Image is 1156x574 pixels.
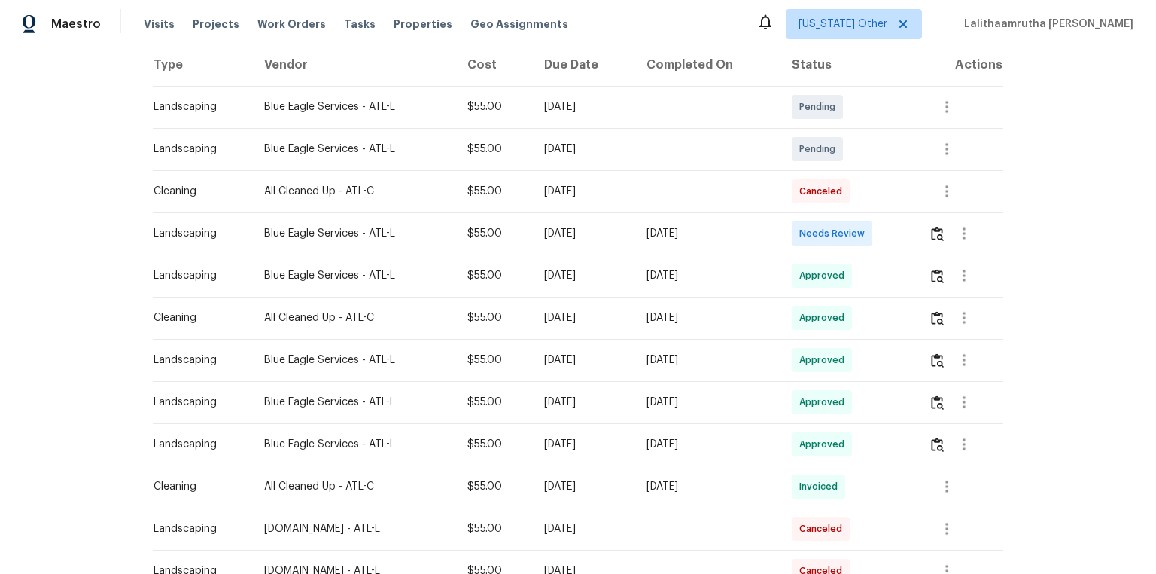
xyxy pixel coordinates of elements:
[646,268,767,283] div: [DATE]
[264,521,443,536] div: [DOMAIN_NAME] - ATL-L
[931,269,944,283] img: Review Icon
[467,310,520,325] div: $55.00
[264,310,443,325] div: All Cleaned Up - ATL-C
[634,44,779,86] th: Completed On
[799,310,850,325] span: Approved
[544,99,622,114] div: [DATE]
[544,437,622,452] div: [DATE]
[917,44,1003,86] th: Actions
[154,226,240,241] div: Landscaping
[544,395,622,410] div: [DATE]
[154,310,240,325] div: Cleaning
[154,437,240,452] div: Landscaping
[799,353,850,368] span: Approved
[257,17,326,32] span: Work Orders
[958,17,1133,32] span: Lalithaamrutha [PERSON_NAME]
[646,226,767,241] div: [DATE]
[544,142,622,157] div: [DATE]
[264,99,443,114] div: Blue Eagle Services - ATL-L
[344,19,376,29] span: Tasks
[467,521,520,536] div: $55.00
[544,226,622,241] div: [DATE]
[264,226,443,241] div: Blue Eagle Services - ATL-L
[154,268,240,283] div: Landscaping
[799,17,887,32] span: [US_STATE] Other
[931,395,944,410] img: Review Icon
[467,479,520,494] div: $55.00
[799,268,850,283] span: Approved
[154,521,240,536] div: Landscaping
[532,44,634,86] th: Due Date
[544,310,622,325] div: [DATE]
[264,437,443,452] div: Blue Eagle Services - ATL-L
[799,479,844,494] span: Invoiced
[467,437,520,452] div: $55.00
[264,268,443,283] div: Blue Eagle Services - ATL-L
[931,438,944,452] img: Review Icon
[929,300,946,336] button: Review Icon
[799,142,841,157] span: Pending
[154,395,240,410] div: Landscaping
[467,268,520,283] div: $55.00
[264,395,443,410] div: Blue Eagle Services - ATL-L
[780,44,917,86] th: Status
[264,184,443,199] div: All Cleaned Up - ATL-C
[799,437,850,452] span: Approved
[544,479,622,494] div: [DATE]
[455,44,532,86] th: Cost
[799,521,848,536] span: Canceled
[264,479,443,494] div: All Cleaned Up - ATL-C
[929,384,946,420] button: Review Icon
[154,184,240,199] div: Cleaning
[931,227,944,241] img: Review Icon
[154,479,240,494] div: Cleaning
[544,353,622,368] div: [DATE]
[394,17,452,32] span: Properties
[799,226,871,241] span: Needs Review
[646,353,767,368] div: [DATE]
[467,142,520,157] div: $55.00
[467,226,520,241] div: $55.00
[154,142,240,157] div: Landscaping
[929,258,946,294] button: Review Icon
[799,184,848,199] span: Canceled
[470,17,568,32] span: Geo Assignments
[646,395,767,410] div: [DATE]
[193,17,239,32] span: Projects
[467,184,520,199] div: $55.00
[153,44,252,86] th: Type
[51,17,101,32] span: Maestro
[929,215,946,252] button: Review Icon
[252,44,455,86] th: Vendor
[646,437,767,452] div: [DATE]
[646,479,767,494] div: [DATE]
[264,353,443,368] div: Blue Eagle Services - ATL-L
[544,184,622,199] div: [DATE]
[544,521,622,536] div: [DATE]
[931,311,944,325] img: Review Icon
[646,310,767,325] div: [DATE]
[144,17,175,32] span: Visits
[799,395,850,410] span: Approved
[467,395,520,410] div: $55.00
[931,353,944,368] img: Review Icon
[467,99,520,114] div: $55.00
[154,99,240,114] div: Landscaping
[544,268,622,283] div: [DATE]
[264,142,443,157] div: Blue Eagle Services - ATL-L
[929,426,946,463] button: Review Icon
[154,353,240,368] div: Landscaping
[929,342,946,378] button: Review Icon
[799,99,841,114] span: Pending
[467,353,520,368] div: $55.00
